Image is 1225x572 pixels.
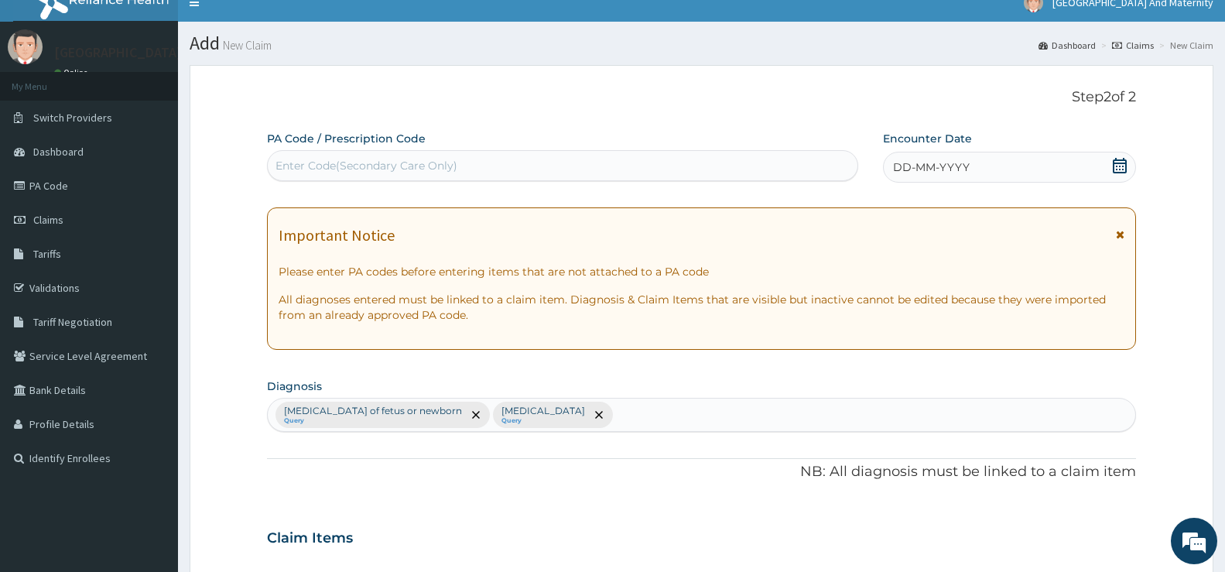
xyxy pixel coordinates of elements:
span: Dashboard [33,145,84,159]
span: We're online! [90,181,214,337]
small: Query [501,417,585,425]
span: Tariff Negotiation [33,315,112,329]
span: DD-MM-YYYY [893,159,970,175]
li: New Claim [1155,39,1213,52]
h1: Important Notice [279,227,395,244]
h3: Claim Items [267,530,353,547]
h1: Add [190,33,1213,53]
a: Dashboard [1039,39,1096,52]
div: Enter Code(Secondary Care Only) [275,158,457,173]
p: Please enter PA codes before entering items that are not attached to a PA code [279,264,1124,279]
span: Tariffs [33,247,61,261]
span: Claims [33,213,63,227]
img: d_794563401_company_1708531726252_794563401 [29,77,63,116]
label: PA Code / Prescription Code [267,131,426,146]
p: [GEOGRAPHIC_DATA] And Maternity [54,46,270,60]
span: Switch Providers [33,111,112,125]
img: User Image [8,29,43,64]
p: [MEDICAL_DATA] of fetus or newborn [284,405,462,417]
textarea: Type your message and hit 'Enter' [8,396,295,450]
div: Minimize live chat window [254,8,291,45]
label: Diagnosis [267,378,322,394]
p: [MEDICAL_DATA] [501,405,585,417]
p: NB: All diagnosis must be linked to a claim item [267,462,1136,482]
small: New Claim [220,39,272,51]
small: Query [284,417,462,425]
a: Claims [1112,39,1154,52]
p: Step 2 of 2 [267,89,1136,106]
p: All diagnoses entered must be linked to a claim item. Diagnosis & Claim Items that are visible bu... [279,292,1124,323]
div: Chat with us now [80,87,260,107]
label: Encounter Date [883,131,972,146]
a: Online [54,67,91,78]
span: remove selection option [592,408,606,422]
span: remove selection option [469,408,483,422]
